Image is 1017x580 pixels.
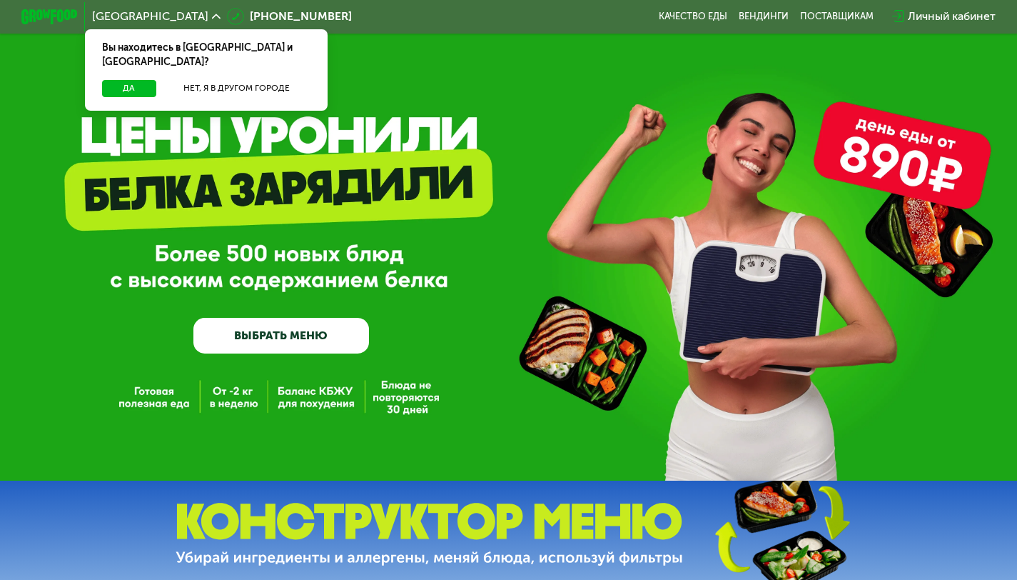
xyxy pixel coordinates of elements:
div: Личный кабинет [908,8,996,25]
div: Вы находитесь в [GEOGRAPHIC_DATA] и [GEOGRAPHIC_DATA]? [85,29,328,80]
a: Вендинги [739,11,789,22]
span: [GEOGRAPHIC_DATA] [92,11,208,22]
div: поставщикам [800,11,874,22]
a: Качество еды [659,11,727,22]
a: ВЫБРАТЬ МЕНЮ [193,318,369,353]
a: [PHONE_NUMBER] [227,8,352,25]
button: Да [102,80,156,97]
button: Нет, я в другом городе [162,80,311,97]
